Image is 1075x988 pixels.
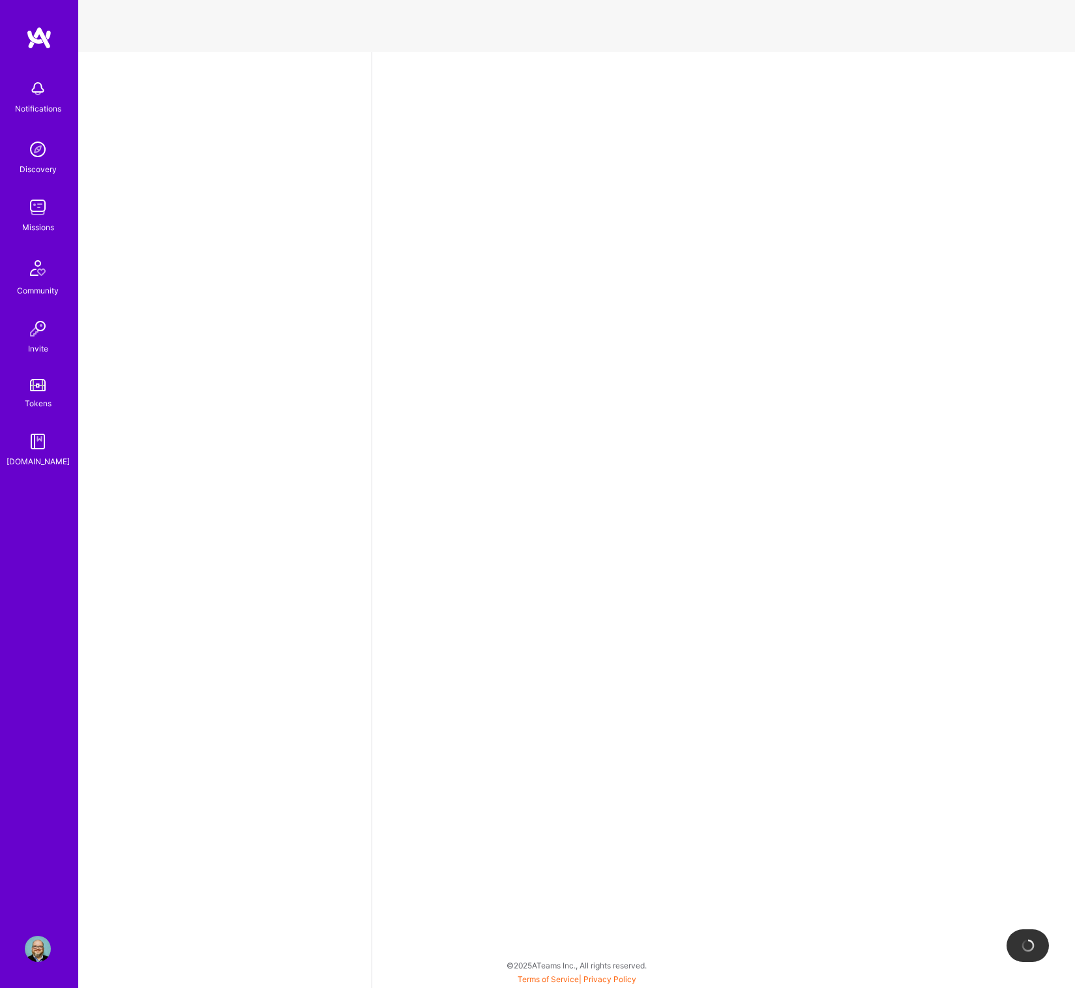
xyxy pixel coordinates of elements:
[30,379,46,391] img: tokens
[22,936,54,962] a: User Avatar
[22,252,53,284] img: Community
[25,936,51,962] img: User Avatar
[20,162,57,176] div: Discovery
[7,455,70,468] div: [DOMAIN_NAME]
[1021,938,1035,953] img: loading
[25,194,51,220] img: teamwork
[28,342,48,355] div: Invite
[25,316,51,342] img: Invite
[22,220,54,234] div: Missions
[17,284,59,297] div: Community
[25,136,51,162] img: discovery
[518,974,636,984] span: |
[518,974,579,984] a: Terms of Service
[26,26,52,50] img: logo
[25,397,52,410] div: Tokens
[25,76,51,102] img: bell
[78,949,1075,981] div: © 2025 ATeams Inc., All rights reserved.
[15,102,61,115] div: Notifications
[583,974,636,984] a: Privacy Policy
[25,428,51,455] img: guide book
